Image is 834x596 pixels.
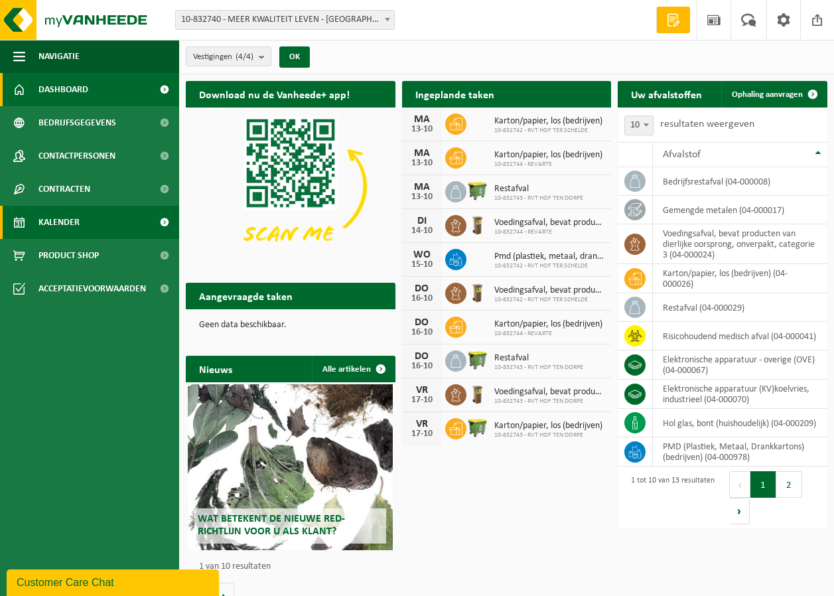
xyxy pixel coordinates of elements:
[653,224,827,264] td: voedingsafval, bevat producten van dierlijke oorsprong, onverpakt, categorie 3 (04-000024)
[466,179,489,202] img: WB-1100-HPE-GN-50
[618,81,715,107] h2: Uw afvalstoffen
[38,206,80,239] span: Kalender
[466,382,489,405] img: WB-0140-HPE-BN-01
[409,419,435,429] div: VR
[409,294,435,303] div: 16-10
[494,319,602,330] span: Karton/papier, los (bedrijven)
[653,409,827,437] td: hol glas, bont (huishoudelijk) (04-000209)
[409,226,435,236] div: 14-10
[494,262,605,270] span: 10-832742 - RVT HOF TER SCHELDE
[625,116,653,135] span: 10
[663,149,701,160] span: Afvalstof
[409,125,435,134] div: 13-10
[186,108,395,265] img: Download de VHEPlus App
[653,437,827,467] td: PMD (Plastiek, Metaal, Drankkartons) (bedrijven) (04-000978)
[466,281,489,303] img: WB-0140-HPE-BN-01
[409,283,435,294] div: DO
[494,252,605,262] span: Pmd (plastiek, metaal, drankkartons) (bedrijven)
[494,296,605,304] span: 10-832742 - RVT HOF TER SCHELDE
[653,350,827,380] td: elektronische apparatuur - overige (OVE) (04-000067)
[38,73,88,106] span: Dashboard
[750,471,776,498] button: 1
[188,384,393,550] a: Wat betekent de nieuwe RED-richtlijn voor u als klant?
[409,351,435,362] div: DO
[653,293,827,322] td: restafval (04-000029)
[409,250,435,260] div: WO
[409,148,435,159] div: MA
[409,159,435,168] div: 13-10
[199,562,389,571] p: 1 van 10 resultaten
[494,421,602,431] span: Karton/papier, los (bedrijven)
[494,353,583,364] span: Restafval
[494,184,583,194] span: Restafval
[38,40,80,73] span: Navigatie
[409,328,435,337] div: 16-10
[409,216,435,226] div: DI
[494,398,605,406] span: 10-832743 - RVT HOF TEN DORPE
[494,194,583,202] span: 10-832743 - RVT HOF TEN DORPE
[494,285,605,296] span: Voedingsafval, bevat producten van dierlijke oorsprong, onverpakt, categorie 3
[653,264,827,293] td: karton/papier, los (bedrijven) (04-000026)
[409,317,435,328] div: DO
[176,11,394,29] span: 10-832740 - MEER KWALITEIT LEVEN - ANTWERPEN
[409,192,435,202] div: 13-10
[409,385,435,396] div: VR
[494,116,602,127] span: Karton/papier, los (bedrijven)
[409,429,435,439] div: 17-10
[198,514,345,537] span: Wat betekent de nieuwe RED-richtlijn voor u als klant?
[409,114,435,125] div: MA
[466,416,489,439] img: WB-1100-HPE-GN-50
[402,81,508,107] h2: Ingeplande taken
[653,196,827,224] td: gemengde metalen (04-000017)
[186,46,271,66] button: Vestigingen(4/4)
[494,150,602,161] span: Karton/papier, los (bedrijven)
[624,470,715,526] div: 1 tot 10 van 13 resultaten
[624,115,654,135] span: 10
[193,47,253,67] span: Vestigingen
[38,272,146,305] span: Acceptatievoorwaarden
[776,471,802,498] button: 2
[38,139,115,173] span: Contactpersonen
[494,364,583,372] span: 10-832743 - RVT HOF TEN DORPE
[653,380,827,409] td: elektronische apparatuur (KV)koelvries, industrieel (04-000070)
[494,127,602,135] span: 10-832742 - RVT HOF TER SCHELDE
[729,471,750,498] button: Previous
[186,81,363,107] h2: Download nu de Vanheede+ app!
[236,52,253,61] count: (4/4)
[466,348,489,371] img: WB-1100-HPE-GN-50
[199,321,382,330] p: Geen data beschikbaar.
[466,213,489,236] img: WB-0140-HPE-BN-01
[175,10,395,30] span: 10-832740 - MEER KWALITEIT LEVEN - ANTWERPEN
[186,283,306,309] h2: Aangevraagde taken
[38,106,116,139] span: Bedrijfsgegevens
[186,356,245,382] h2: Nieuws
[729,498,750,524] button: Next
[494,228,605,236] span: 10-832744 - REVARTE
[653,167,827,196] td: bedrijfsrestafval (04-000008)
[732,90,803,99] span: Ophaling aanvragen
[409,396,435,405] div: 17-10
[279,46,310,68] button: OK
[494,387,605,398] span: Voedingsafval, bevat producten van dierlijke oorsprong, onverpakt, categorie 3
[409,182,435,192] div: MA
[494,330,602,338] span: 10-832744 - REVARTE
[409,260,435,269] div: 15-10
[653,322,827,350] td: risicohoudend medisch afval (04-000041)
[660,119,754,129] label: resultaten weergeven
[494,431,602,439] span: 10-832743 - RVT HOF TEN DORPE
[409,362,435,371] div: 16-10
[494,218,605,228] span: Voedingsafval, bevat producten van dierlijke oorsprong, onverpakt, categorie 3
[494,161,602,169] span: 10-832744 - REVARTE
[721,81,826,108] a: Ophaling aanvragen
[7,567,222,596] iframe: chat widget
[38,239,99,272] span: Product Shop
[38,173,90,206] span: Contracten
[312,356,394,382] a: Alle artikelen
